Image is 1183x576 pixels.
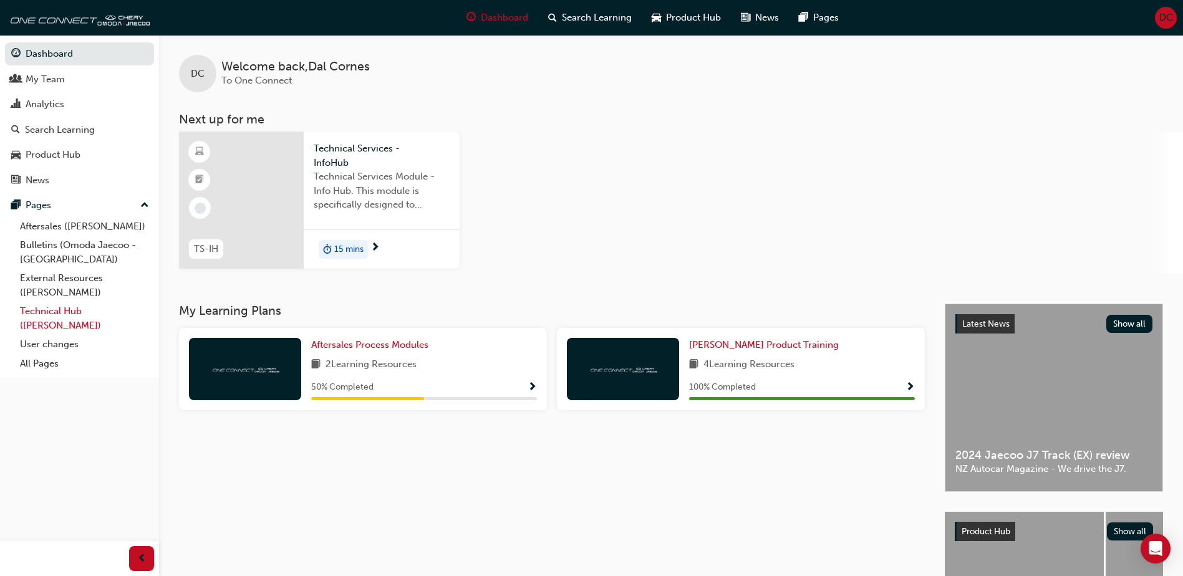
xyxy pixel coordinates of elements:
[311,380,374,395] span: 50 % Completed
[5,42,154,65] a: Dashboard
[945,304,1163,492] a: Latest NewsShow all2024 Jaecoo J7 Track (EX) reviewNZ Autocar Magazine - We drive the J7.
[179,132,460,269] a: TS-IHTechnical Services - InfoHubTechnical Services Module - Info Hub. This module is specificall...
[311,338,433,352] a: Aftersales Process Modules
[905,380,915,395] button: Show Progress
[1141,534,1171,564] div: Open Intercom Messenger
[334,242,364,257] span: 15 mins
[15,302,154,335] a: Technical Hub ([PERSON_NAME])
[955,522,1153,542] a: Product HubShow all
[5,68,154,91] a: My Team
[211,363,279,375] img: oneconnect
[221,75,292,86] span: To One Connect
[5,194,154,217] button: Pages
[11,99,21,110] span: chart-icon
[955,448,1152,463] span: 2024 Jaecoo J7 Track (EX) review
[689,380,756,395] span: 100 % Completed
[11,125,20,136] span: search-icon
[528,380,537,395] button: Show Progress
[955,462,1152,476] span: NZ Autocar Magazine - We drive the J7.
[5,169,154,192] a: News
[195,172,204,188] span: booktick-icon
[159,112,1183,127] h3: Next up for me
[689,339,839,350] span: [PERSON_NAME] Product Training
[5,40,154,194] button: DashboardMy TeamAnalyticsSearch LearningProduct HubNews
[755,11,779,25] span: News
[26,72,65,87] div: My Team
[26,148,80,162] div: Product Hub
[1107,522,1154,540] button: Show all
[370,242,380,254] span: next-icon
[15,354,154,373] a: All Pages
[26,198,51,213] div: Pages
[666,11,721,25] span: Product Hub
[15,269,154,302] a: External Resources ([PERSON_NAME])
[5,93,154,116] a: Analytics
[481,11,528,25] span: Dashboard
[26,173,49,188] div: News
[195,144,204,160] span: learningResourceType_ELEARNING-icon
[731,5,789,31] a: news-iconNews
[538,5,642,31] a: search-iconSearch Learning
[466,10,476,26] span: guage-icon
[15,335,154,354] a: User changes
[11,49,21,60] span: guage-icon
[314,170,450,212] span: Technical Services Module - Info Hub. This module is specifically designed to address the require...
[962,319,1010,329] span: Latest News
[323,241,332,257] span: duration-icon
[6,5,150,30] img: oneconnect
[955,314,1152,334] a: Latest NewsShow all
[137,551,147,567] span: prev-icon
[15,236,154,269] a: Bulletins (Omoda Jaecoo - [GEOGRAPHIC_DATA])
[194,242,218,256] span: TS-IH
[311,357,321,373] span: book-icon
[326,357,417,373] span: 2 Learning Resources
[562,11,632,25] span: Search Learning
[1106,315,1153,333] button: Show all
[652,10,661,26] span: car-icon
[26,97,64,112] div: Analytics
[789,5,849,31] a: pages-iconPages
[195,203,206,214] span: learningRecordVerb_NONE-icon
[741,10,750,26] span: news-icon
[689,338,844,352] a: [PERSON_NAME] Product Training
[5,118,154,142] a: Search Learning
[813,11,839,25] span: Pages
[589,363,657,375] img: oneconnect
[11,175,21,186] span: news-icon
[689,357,698,373] span: book-icon
[11,150,21,161] span: car-icon
[221,60,370,74] span: Welcome back , Dal Cornes
[314,142,450,170] span: Technical Services - InfoHub
[179,304,925,318] h3: My Learning Plans
[528,382,537,393] span: Show Progress
[703,357,794,373] span: 4 Learning Resources
[456,5,538,31] a: guage-iconDashboard
[311,339,428,350] span: Aftersales Process Modules
[15,217,154,236] a: Aftersales ([PERSON_NAME])
[25,123,95,137] div: Search Learning
[5,143,154,166] a: Product Hub
[962,526,1010,537] span: Product Hub
[642,5,731,31] a: car-iconProduct Hub
[140,198,149,214] span: up-icon
[11,74,21,85] span: people-icon
[11,200,21,211] span: pages-icon
[191,67,205,81] span: DC
[799,10,808,26] span: pages-icon
[1155,7,1177,29] button: DC
[548,10,557,26] span: search-icon
[905,382,915,393] span: Show Progress
[1159,11,1173,25] span: DC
